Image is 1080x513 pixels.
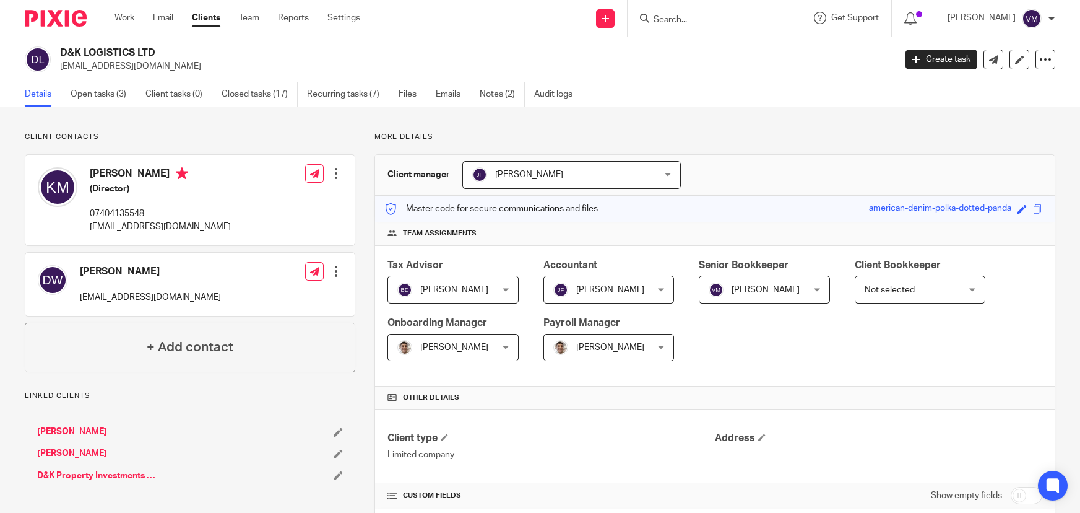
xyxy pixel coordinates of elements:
a: Files [399,82,426,107]
h4: + Add contact [147,338,233,357]
a: Audit logs [534,82,582,107]
a: Create task [905,50,977,69]
img: Pixie [25,10,87,27]
img: svg%3E [1022,9,1042,28]
p: More details [374,132,1055,142]
a: Emails [436,82,470,107]
h4: [PERSON_NAME] [80,265,221,278]
label: Show empty fields [931,489,1002,502]
img: svg%3E [38,265,67,295]
p: Linked clients [25,391,355,401]
span: [PERSON_NAME] [576,343,644,352]
i: Primary [176,167,188,180]
h4: [PERSON_NAME] [90,167,231,183]
a: Reports [278,12,309,24]
a: D&K Property Investments Ltd [37,470,160,482]
span: Senior Bookkeeper [699,260,788,270]
img: svg%3E [25,46,51,72]
img: PXL_20240409_141816916.jpg [553,340,568,355]
a: Client tasks (0) [145,82,212,107]
p: Client contacts [25,132,355,142]
span: [PERSON_NAME] [420,286,488,294]
a: [PERSON_NAME] [37,447,107,460]
span: Other details [403,393,459,403]
a: Settings [327,12,360,24]
div: american-denim-polka-dotted-panda [869,202,1011,216]
a: Open tasks (3) [71,82,136,107]
img: svg%3E [38,167,77,207]
span: Not selected [865,286,915,294]
span: Onboarding Manager [387,318,487,328]
h3: Client manager [387,169,450,181]
span: Accountant [543,260,597,270]
a: Notes (2) [480,82,525,107]
p: [EMAIL_ADDRESS][DOMAIN_NAME] [90,221,231,233]
p: [EMAIL_ADDRESS][DOMAIN_NAME] [60,60,887,72]
img: PXL_20240409_141816916.jpg [397,340,412,355]
p: 07404135548 [90,208,231,220]
p: [EMAIL_ADDRESS][DOMAIN_NAME] [80,291,221,304]
a: Work [114,12,134,24]
a: Clients [192,12,220,24]
span: [PERSON_NAME] [495,170,563,179]
span: Payroll Manager [543,318,620,328]
a: Team [239,12,259,24]
img: svg%3E [397,283,412,297]
h5: (Director) [90,183,231,195]
h4: CUSTOM FIELDS [387,491,715,501]
input: Search [652,15,764,26]
p: [PERSON_NAME] [948,12,1016,24]
a: Details [25,82,61,107]
span: [PERSON_NAME] [732,286,800,294]
a: Recurring tasks (7) [307,82,389,107]
img: svg%3E [553,283,568,297]
img: svg%3E [709,283,724,297]
span: [PERSON_NAME] [576,286,644,294]
span: [PERSON_NAME] [420,343,488,352]
img: svg%3E [472,167,487,182]
span: Client Bookkeeper [855,260,941,270]
h4: Client type [387,432,715,445]
h4: Address [715,432,1042,445]
p: Limited company [387,449,715,461]
a: [PERSON_NAME] [37,426,107,438]
p: Master code for secure communications and files [384,203,598,215]
h2: D&K LOGISTICS LTD [60,46,722,59]
span: Tax Advisor [387,260,443,270]
span: Get Support [831,14,879,22]
a: Email [153,12,173,24]
a: Closed tasks (17) [222,82,298,107]
span: Team assignments [403,229,477,239]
